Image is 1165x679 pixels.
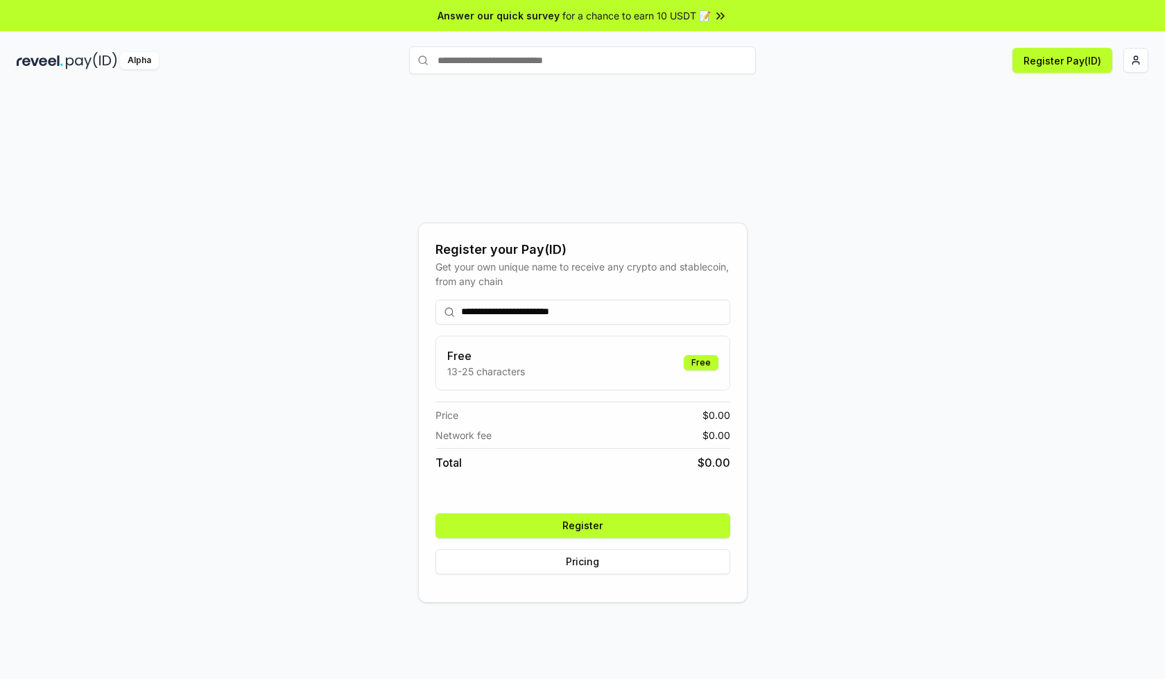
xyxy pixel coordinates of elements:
div: Alpha [120,52,159,69]
div: Get your own unique name to receive any crypto and stablecoin, from any chain [435,259,730,289]
h3: Free [447,347,525,364]
span: $ 0.00 [702,408,730,422]
span: $ 0.00 [702,428,730,442]
button: Pricing [435,549,730,574]
span: Answer our quick survey [438,8,560,23]
div: Register your Pay(ID) [435,240,730,259]
img: pay_id [66,52,117,69]
span: $ 0.00 [698,454,730,471]
button: Register [435,513,730,538]
span: Price [435,408,458,422]
p: 13-25 characters [447,364,525,379]
span: Network fee [435,428,492,442]
div: Free [684,355,718,370]
span: for a chance to earn 10 USDT 📝 [562,8,711,23]
button: Register Pay(ID) [1012,48,1112,73]
span: Total [435,454,462,471]
img: reveel_dark [17,52,63,69]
